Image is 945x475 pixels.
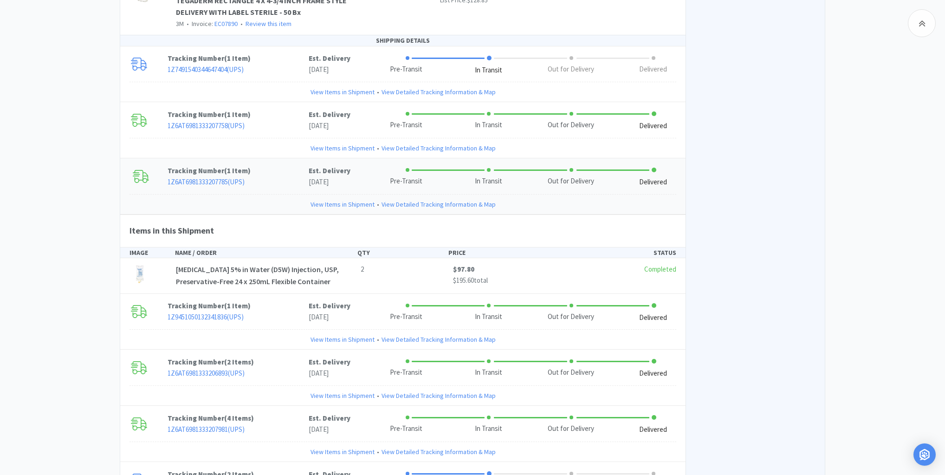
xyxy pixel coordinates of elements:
div: Delivered [639,368,667,379]
a: View Detailed Tracking Information & Map [382,447,496,457]
a: EC07890 [214,20,238,28]
span: 1 Item [227,110,248,119]
p: Tracking Number ( ) [168,413,309,424]
div: Pre-Transit [390,312,422,322]
span: • [185,20,190,28]
h4: Items in this Shipment [120,215,686,247]
div: Delivered [639,312,667,323]
p: Tracking Number ( ) [168,109,309,120]
div: Out for Delivery [548,176,594,187]
p: Tracking Number ( ) [168,165,309,176]
p: [DATE] [309,120,350,131]
a: View Items in Shipment [311,334,375,345]
span: • [239,20,244,28]
div: Pre-Transit [390,423,422,434]
span: 1 Item [227,166,248,175]
p: [DATE] [309,424,350,435]
p: Tracking Number ( ) [168,357,309,368]
div: In Transit [475,423,502,434]
div: Out for Delivery [548,312,594,322]
div: PRICE [448,247,539,258]
div: In Transit [475,120,502,130]
p: Est. Delivery [309,413,350,424]
a: View Detailed Tracking Information & Map [382,87,496,97]
span: 1 Item [227,301,248,310]
p: 2 [361,264,446,275]
p: [DATE] [309,176,350,188]
span: • [375,87,382,97]
p: Est. Delivery [309,53,350,64]
div: Open Intercom Messenger [913,443,936,466]
div: Pre-Transit [390,120,422,130]
p: Est. Delivery [309,165,350,176]
span: • [375,447,382,457]
p: [DATE] [309,368,350,379]
a: 1Z9451050132341836(UPS) [168,312,244,321]
a: 1Z6AT6981333207785(UPS) [168,177,245,186]
p: [DATE] [309,312,350,323]
div: In Transit [475,176,502,187]
p: Tracking Number ( ) [168,53,309,64]
span: 1 Item [227,54,248,63]
a: View Detailed Tracking Information & Map [382,390,496,401]
div: IMAGE [129,247,175,258]
p: Tracking Number ( ) [168,300,309,312]
div: Pre-Transit [390,367,422,378]
div: Delivered [639,177,667,188]
div: Out for Delivery [548,423,594,434]
div: In Transit [475,65,502,76]
p: Est. Delivery [309,357,350,368]
a: 1Z6AT6981333207981(UPS) [168,425,245,434]
img: bae917f42bad469f8e99d66afa5dbcec_298831.png [129,264,150,284]
p: [DATE] [309,64,350,75]
p: Est. Delivery [309,109,350,120]
a: View Detailed Tracking Information & Map [382,199,496,209]
p: Est. Delivery [309,300,350,312]
span: 3M [176,20,184,28]
a: View Items in Shipment [311,447,375,457]
a: 1Z6AT6981333206893(UPS) [168,369,245,377]
div: NAME / ORDER [175,247,357,258]
div: Out for Delivery [548,367,594,378]
a: 1Z7491540344647404(UPS) [168,65,244,74]
div: Delivered [639,424,667,435]
span: 2 Items [227,358,251,366]
div: QTY [357,247,448,258]
span: [MEDICAL_DATA] 5% in Water (D5W) Injection, USP, Preservative-Free 24 x 250mL Flexible Container [176,265,339,286]
p: total [453,275,538,286]
a: View Items in Shipment [311,390,375,401]
div: Out for Delivery [548,120,594,130]
div: STATUS [539,247,676,258]
div: Delivered [639,121,667,131]
div: Pre-Transit [390,64,422,75]
span: Completed [644,265,676,273]
a: 1Z6AT6981333207758(UPS) [168,121,245,130]
span: • [375,143,382,153]
span: 4 Items [227,414,251,423]
div: Pre-Transit [390,176,422,187]
span: • [375,390,382,401]
a: Review this item [246,20,291,28]
div: Out for Delivery [548,64,594,75]
span: Invoice: [184,20,238,28]
span: • [375,334,382,345]
div: SHIPPING DETAILS [120,35,686,46]
span: $195.60 [453,276,474,285]
span: • [375,199,382,209]
span: $97.80 [453,265,474,273]
a: View Items in Shipment [311,87,375,97]
div: In Transit [475,367,502,378]
div: In Transit [475,312,502,322]
a: View Detailed Tracking Information & Map [382,334,496,345]
a: View Detailed Tracking Information & Map [382,143,496,153]
div: Delivered [639,64,667,75]
a: View Items in Shipment [311,143,375,153]
a: View Items in Shipment [311,199,375,209]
